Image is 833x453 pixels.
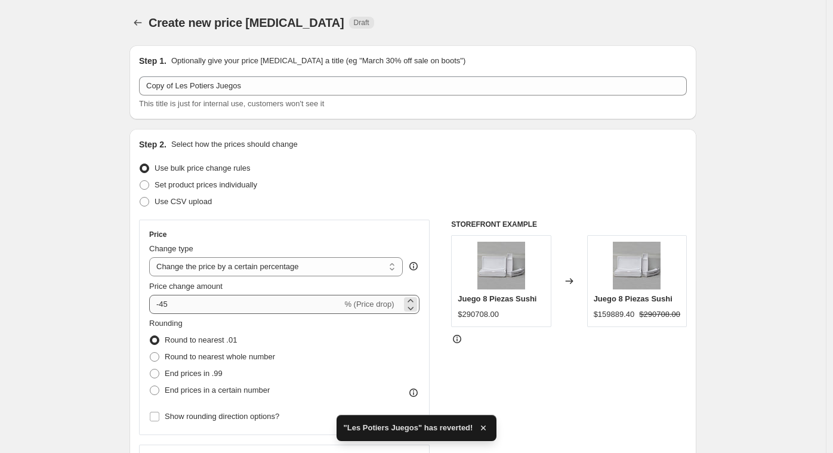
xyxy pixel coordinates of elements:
span: Round to nearest whole number [165,352,275,361]
span: % (Price drop) [344,300,394,309]
div: help [408,260,419,272]
span: Set product prices individually [155,180,257,189]
span: Draft [354,18,369,27]
span: Create new price [MEDICAL_DATA] [149,16,344,29]
span: Use bulk price change rules [155,164,250,172]
span: Price change amount [149,282,223,291]
div: $159889.40 [594,309,635,321]
h2: Step 1. [139,55,166,67]
span: Rounding [149,319,183,328]
span: "Les Potiers Juegos" has reverted! [344,422,473,434]
span: Juego 8 Piezas Sushi [458,294,536,303]
div: $290708.00 [458,309,499,321]
img: 1ok_e3bec7e8-5a5f-45ab-9511-7806bbb9d1fc_80x.jpg [477,242,525,289]
input: 30% off holiday sale [139,76,687,95]
span: Juego 8 Piezas Sushi [594,294,672,303]
span: This title is just for internal use, customers won't see it [139,99,324,108]
h6: STOREFRONT EXAMPLE [451,220,687,229]
span: End prices in a certain number [165,386,270,395]
strike: $290708.00 [639,309,680,321]
p: Select how the prices should change [171,138,298,150]
h3: Price [149,230,166,239]
p: Optionally give your price [MEDICAL_DATA] a title (eg "March 30% off sale on boots") [171,55,465,67]
span: Change type [149,244,193,253]
input: -15 [149,295,342,314]
span: Show rounding direction options? [165,412,279,421]
span: End prices in .99 [165,369,223,378]
button: Price change jobs [129,14,146,31]
img: 1ok_e3bec7e8-5a5f-45ab-9511-7806bbb9d1fc_80x.jpg [613,242,661,289]
h2: Step 2. [139,138,166,150]
span: Use CSV upload [155,197,212,206]
span: Round to nearest .01 [165,335,237,344]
